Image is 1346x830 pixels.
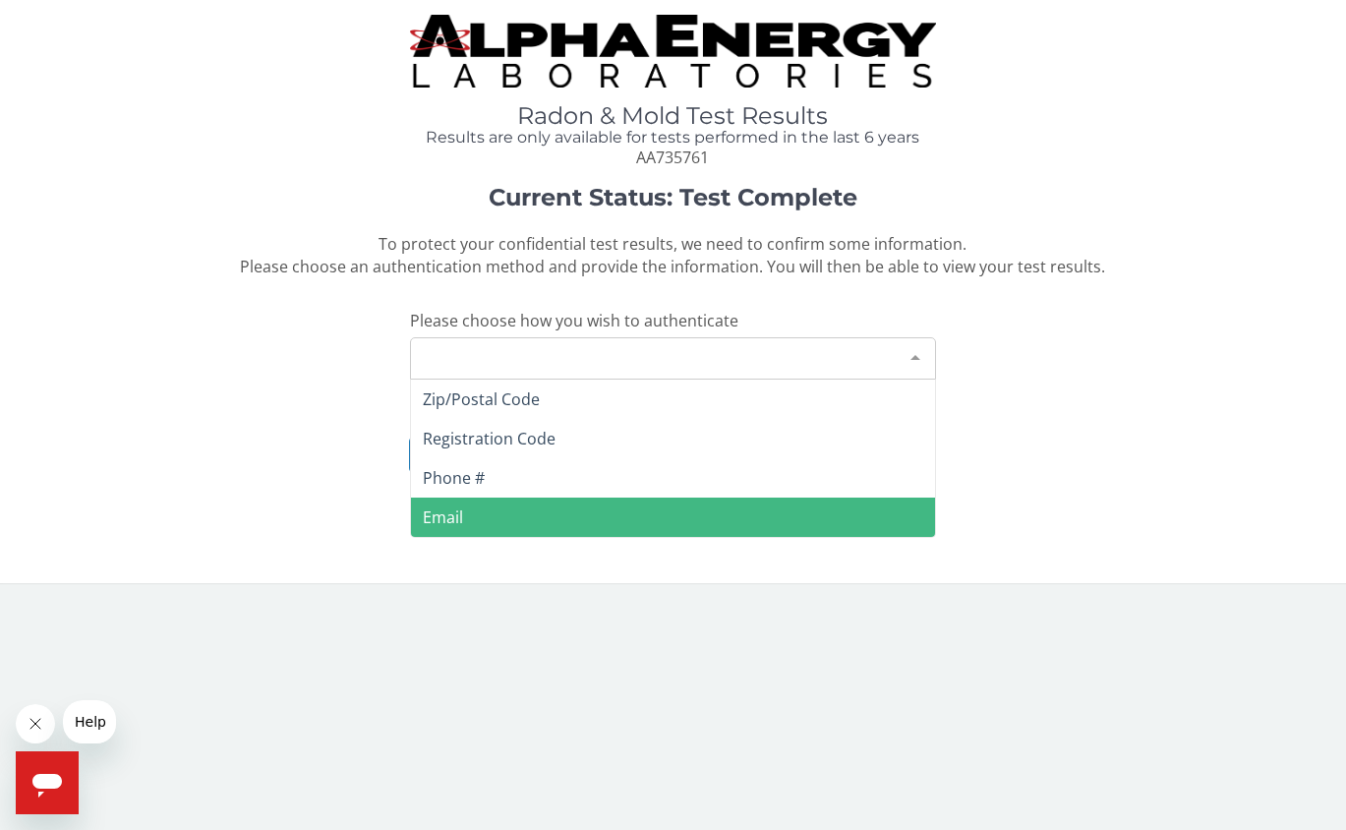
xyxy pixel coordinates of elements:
h1: Radon & Mold Test Results [410,103,937,129]
h4: Results are only available for tests performed in the last 6 years [410,129,937,147]
iframe: Close message [16,704,55,743]
span: Phone # [423,467,485,489]
span: Zip/Postal Code [423,388,540,410]
span: To protect your confidential test results, we need to confirm some information. Please choose an ... [240,233,1105,277]
button: I need help [409,437,936,473]
strong: Current Status: Test Complete [489,183,857,211]
span: Please choose how you wish to authenticate [410,310,738,331]
img: TightCrop.jpg [410,15,937,88]
span: AA735761 [636,147,709,168]
iframe: Message from company [63,700,116,743]
span: Email [423,506,463,528]
iframe: Button to launch messaging window [16,751,79,814]
span: Registration Code [423,428,556,449]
